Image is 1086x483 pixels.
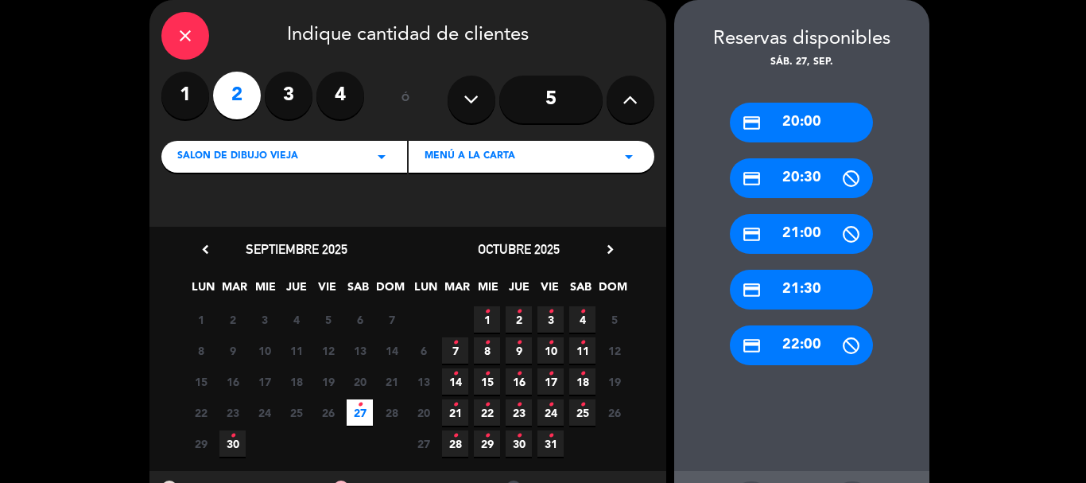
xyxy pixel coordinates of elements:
span: 5 [315,306,341,333]
span: SALON DE DIBUJO VIEJA [177,149,298,165]
span: 21 [442,399,468,426]
span: SAB [345,278,371,304]
i: • [516,299,522,325]
span: 27 [347,399,373,426]
i: • [452,423,458,449]
span: 12 [315,337,341,364]
span: 26 [601,399,627,426]
span: 18 [569,368,595,395]
span: 25 [569,399,595,426]
span: 6 [410,337,436,364]
span: 8 [474,337,500,364]
span: 4 [569,306,595,333]
span: 14 [442,368,468,395]
i: • [580,330,585,356]
span: 21 [378,368,405,395]
span: VIE [314,278,340,304]
i: • [452,361,458,387]
span: 4 [283,306,309,333]
label: 1 [161,72,209,119]
div: 21:00 [730,214,873,254]
span: 15 [474,368,500,395]
i: • [516,361,522,387]
i: chevron_right [602,241,619,258]
span: Menú a la carta [425,149,515,165]
i: close [176,26,195,45]
div: 20:30 [730,158,873,198]
i: • [452,330,458,356]
i: • [548,361,553,387]
label: 3 [265,72,312,119]
div: 20:00 [730,103,873,142]
i: • [484,330,490,356]
i: credit_card [742,336,762,356]
span: 11 [569,337,595,364]
span: 19 [315,368,341,395]
span: 20 [347,368,373,395]
span: 24 [537,399,564,426]
span: 17 [251,368,277,395]
span: 7 [378,306,405,333]
span: 8 [188,337,214,364]
span: 23 [506,399,532,426]
div: 22:00 [730,325,873,365]
i: • [484,361,490,387]
div: 21:30 [730,270,873,310]
div: Indique cantidad de clientes [161,12,654,60]
span: MIE [252,278,278,304]
i: • [580,361,585,387]
i: credit_card [742,169,762,189]
span: 15 [188,368,214,395]
span: octubre 2025 [478,241,560,257]
span: 3 [251,306,277,333]
span: 10 [251,337,277,364]
span: JUE [283,278,309,304]
i: • [484,299,490,325]
span: 20 [410,399,436,426]
i: • [484,392,490,418]
i: • [548,423,553,449]
span: JUE [506,278,532,304]
span: SAB [568,278,594,304]
span: 10 [537,337,564,364]
span: 23 [219,399,246,426]
i: • [548,299,553,325]
span: 24 [251,399,277,426]
i: • [357,392,363,418]
i: credit_card [742,113,762,133]
span: DOM [376,278,402,304]
span: 28 [442,430,468,457]
span: 29 [188,430,214,457]
span: MAR [221,278,247,304]
span: 17 [537,368,564,395]
span: 16 [506,368,532,395]
i: • [516,330,522,356]
span: MIE [475,278,501,304]
span: 22 [474,399,500,426]
span: 29 [474,430,500,457]
i: arrow_drop_down [372,147,391,166]
span: 22 [188,399,214,426]
span: 7 [442,337,468,364]
i: • [548,330,553,356]
i: • [516,423,522,449]
span: 1 [188,306,214,333]
span: LUN [413,278,439,304]
span: 13 [410,368,436,395]
span: 13 [347,337,373,364]
span: 14 [378,337,405,364]
i: chevron_left [197,241,214,258]
i: • [484,423,490,449]
i: credit_card [742,224,762,244]
i: arrow_drop_down [619,147,638,166]
span: 1 [474,306,500,333]
span: 12 [601,337,627,364]
span: MAR [444,278,470,304]
span: septiembre 2025 [246,241,347,257]
span: 25 [283,399,309,426]
span: 3 [537,306,564,333]
span: 6 [347,306,373,333]
i: • [230,423,235,449]
span: 16 [219,368,246,395]
span: 30 [219,430,246,457]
